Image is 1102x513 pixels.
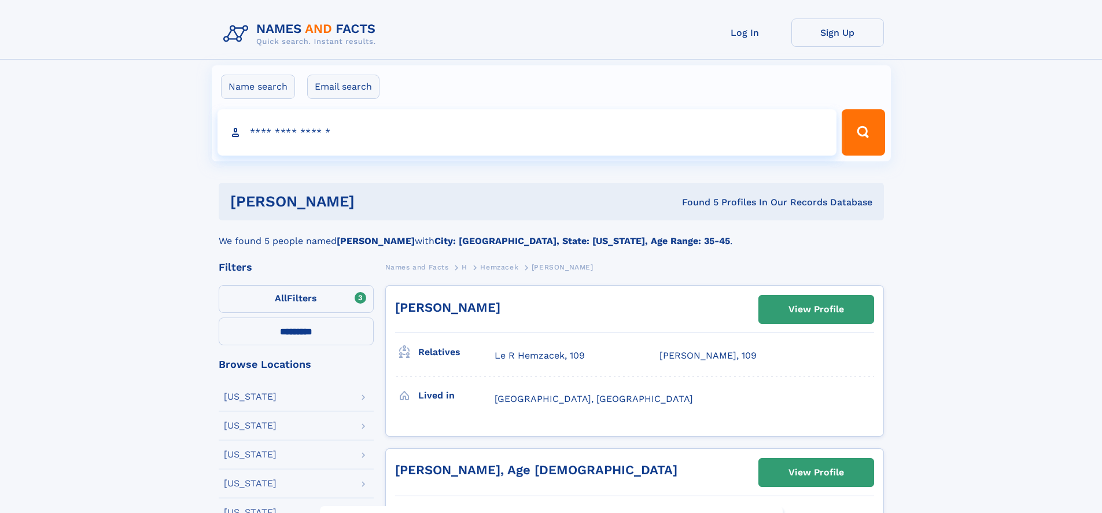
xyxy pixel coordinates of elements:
label: Name search [221,75,295,99]
div: View Profile [788,296,844,323]
div: View Profile [788,459,844,486]
a: View Profile [759,459,874,486]
h1: [PERSON_NAME] [230,194,518,209]
span: [GEOGRAPHIC_DATA], [GEOGRAPHIC_DATA] [495,393,693,404]
a: H [462,260,467,274]
h3: Relatives [418,342,495,362]
a: [PERSON_NAME] [395,300,500,315]
div: Filters [219,262,374,272]
span: Hemzacek [480,263,518,271]
div: [US_STATE] [224,392,277,401]
span: [PERSON_NAME] [532,263,594,271]
div: [US_STATE] [224,450,277,459]
input: search input [218,109,837,156]
div: [US_STATE] [224,421,277,430]
span: All [275,293,287,304]
h3: Lived in [418,386,495,405]
a: Log In [699,19,791,47]
button: Search Button [842,109,884,156]
label: Filters [219,285,374,313]
a: Hemzacek [480,260,518,274]
img: Logo Names and Facts [219,19,385,50]
a: View Profile [759,296,874,323]
div: [US_STATE] [224,479,277,488]
b: [PERSON_NAME] [337,235,415,246]
div: Browse Locations [219,359,374,370]
div: Found 5 Profiles In Our Records Database [518,196,872,209]
a: Sign Up [791,19,884,47]
a: Le R Hemzacek, 109 [495,349,585,362]
a: Names and Facts [385,260,449,274]
a: [PERSON_NAME], Age [DEMOGRAPHIC_DATA] [395,463,677,477]
div: We found 5 people named with . [219,220,884,248]
a: [PERSON_NAME], 109 [659,349,757,362]
span: H [462,263,467,271]
b: City: [GEOGRAPHIC_DATA], State: [US_STATE], Age Range: 35-45 [434,235,730,246]
label: Email search [307,75,379,99]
